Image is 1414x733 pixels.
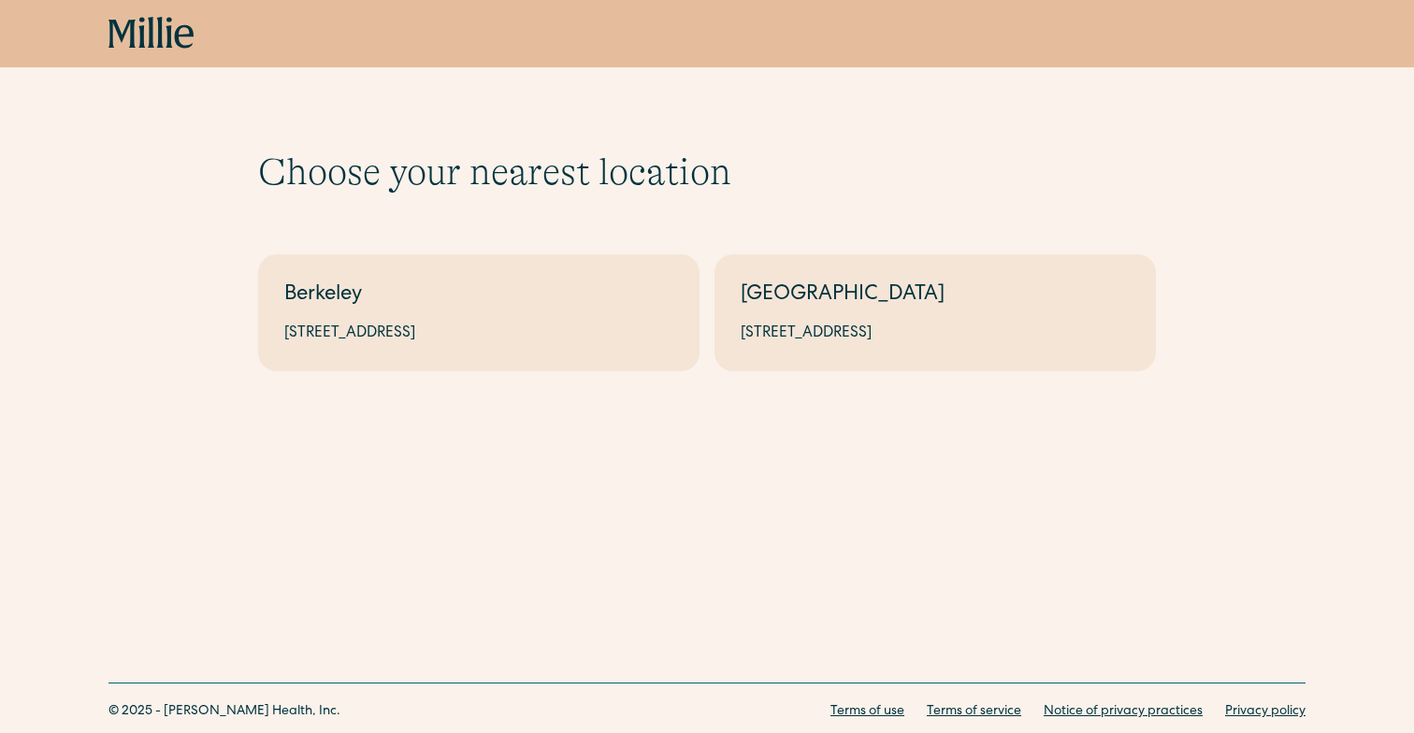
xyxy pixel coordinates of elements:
[258,254,700,371] a: Berkeley[STREET_ADDRESS]
[741,280,1130,311] div: [GEOGRAPHIC_DATA]
[284,323,673,345] div: [STREET_ADDRESS]
[108,702,340,722] div: © 2025 - [PERSON_NAME] Health, Inc.
[927,702,1021,722] a: Terms of service
[1044,702,1203,722] a: Notice of privacy practices
[741,323,1130,345] div: [STREET_ADDRESS]
[258,150,1156,194] h1: Choose your nearest location
[1225,702,1306,722] a: Privacy policy
[714,254,1156,371] a: [GEOGRAPHIC_DATA][STREET_ADDRESS]
[830,702,904,722] a: Terms of use
[284,280,673,311] div: Berkeley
